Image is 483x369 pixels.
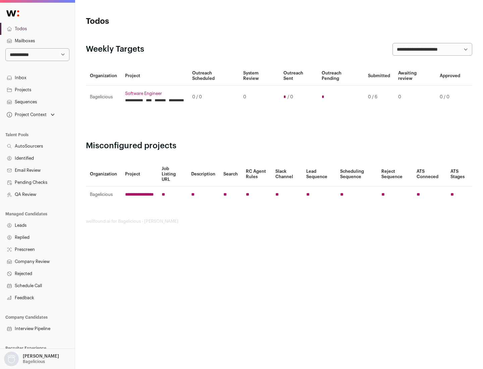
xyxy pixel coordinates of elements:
[3,7,23,20] img: Wellfound
[86,219,472,224] footer: wellfound:ai for Bagelicious - [PERSON_NAME]
[436,66,464,86] th: Approved
[86,162,121,187] th: Organization
[23,359,45,364] p: Bagelicious
[86,16,215,27] h1: Todos
[446,162,472,187] th: ATS Stages
[413,162,446,187] th: ATS Conneced
[188,86,239,109] td: 0 / 0
[436,86,464,109] td: 0 / 0
[125,91,184,96] a: Software Engineer
[121,66,188,86] th: Project
[188,66,239,86] th: Outreach Scheduled
[239,66,279,86] th: System Review
[5,112,47,117] div: Project Context
[364,86,394,109] td: 0 / 6
[187,162,219,187] th: Description
[364,66,394,86] th: Submitted
[5,110,56,119] button: Open dropdown
[4,352,19,366] img: nopic.png
[86,187,121,203] td: Bagelicious
[158,162,187,187] th: Job Listing URL
[302,162,336,187] th: Lead Sequence
[394,66,436,86] th: Awaiting review
[336,162,377,187] th: Scheduling Sequence
[3,352,60,366] button: Open dropdown
[86,141,472,151] h2: Misconfigured projects
[287,94,293,100] span: / 0
[86,44,144,55] h2: Weekly Targets
[242,162,271,187] th: RC Agent Rules
[86,86,121,109] td: Bagelicious
[318,66,364,86] th: Outreach Pending
[121,162,158,187] th: Project
[279,66,318,86] th: Outreach Sent
[219,162,242,187] th: Search
[23,354,59,359] p: [PERSON_NAME]
[271,162,302,187] th: Slack Channel
[377,162,413,187] th: Reject Sequence
[239,86,279,109] td: 0
[394,86,436,109] td: 0
[86,66,121,86] th: Organization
